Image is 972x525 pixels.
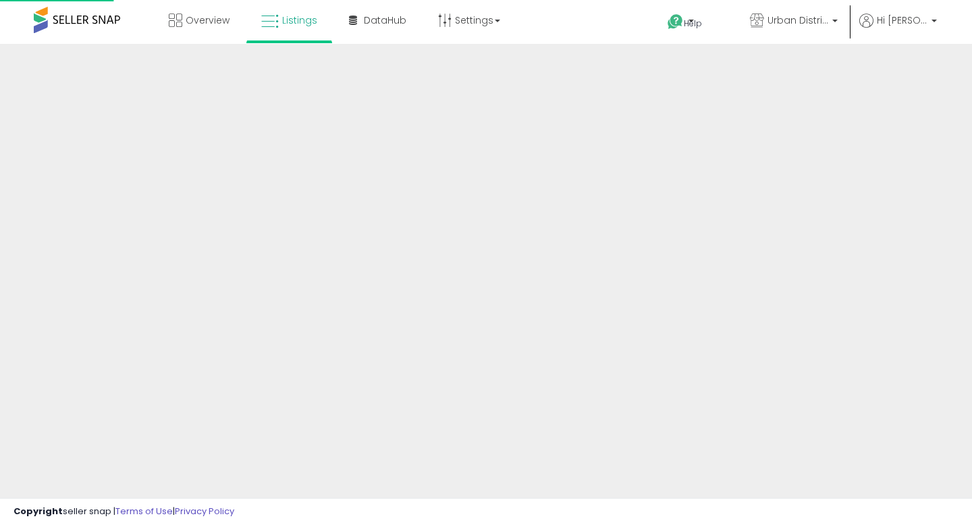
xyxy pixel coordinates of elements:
[175,505,234,518] a: Privacy Policy
[282,13,317,27] span: Listings
[13,505,63,518] strong: Copyright
[667,13,684,30] i: Get Help
[115,505,173,518] a: Terms of Use
[859,13,937,44] a: Hi [PERSON_NAME]
[364,13,406,27] span: DataHub
[657,3,728,44] a: Help
[767,13,828,27] span: Urban Distribution Group
[877,13,927,27] span: Hi [PERSON_NAME]
[684,18,702,29] span: Help
[13,505,234,518] div: seller snap | |
[186,13,230,27] span: Overview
